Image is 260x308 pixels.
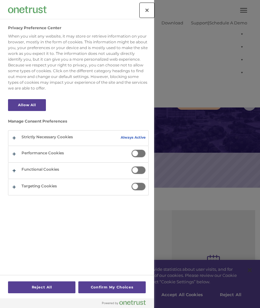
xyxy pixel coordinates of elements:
img: Company Logo [8,6,47,13]
button: Confirm My Choices [78,281,146,293]
button: Reject All [8,281,75,293]
button: Allow All [8,99,46,111]
div: Company Logo [8,3,47,16]
h3: Manage Consent Preferences [8,119,149,127]
img: Powered by OneTrust Opens in a new Tab [102,300,146,305]
button: Close [140,3,154,17]
a: Powered by OneTrust Opens in a new Tab [102,300,151,308]
h2: Privacy Preference Center [8,26,61,30]
div: When you visit any website, it may store or retrieve information on your browser, mostly in the f... [8,33,149,91]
